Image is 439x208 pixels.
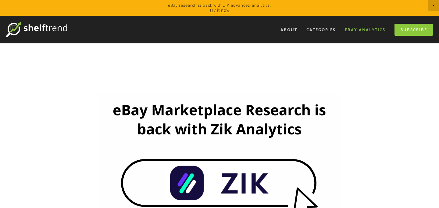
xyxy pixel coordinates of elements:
[209,7,230,13] a: Try it now
[6,22,67,37] img: ShelfTrend
[394,24,433,36] a: Subscribe
[277,25,301,35] a: About
[341,25,389,35] a: eBay Analytics
[302,25,340,35] div: Categories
